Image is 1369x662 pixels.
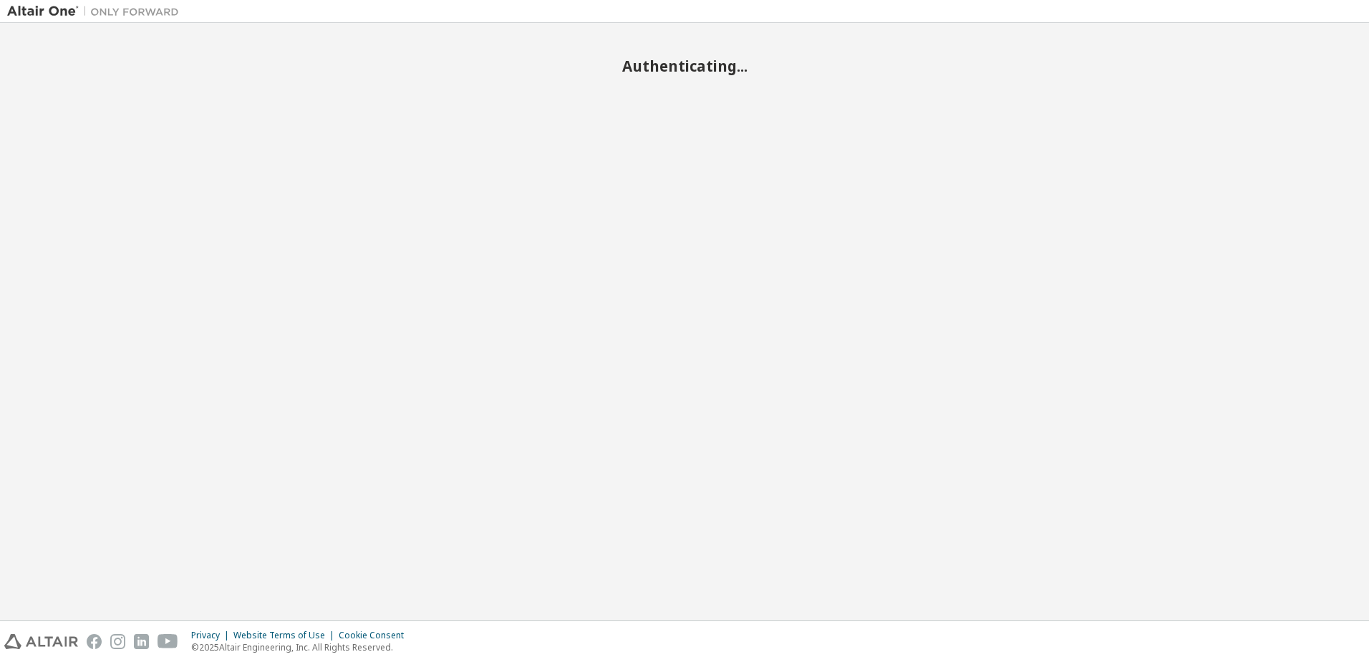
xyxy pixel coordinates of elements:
[134,634,149,649] img: linkedin.svg
[7,4,186,19] img: Altair One
[339,630,412,641] div: Cookie Consent
[87,634,102,649] img: facebook.svg
[4,634,78,649] img: altair_logo.svg
[191,630,233,641] div: Privacy
[158,634,178,649] img: youtube.svg
[110,634,125,649] img: instagram.svg
[7,57,1362,75] h2: Authenticating...
[191,641,412,653] p: © 2025 Altair Engineering, Inc. All Rights Reserved.
[233,630,339,641] div: Website Terms of Use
